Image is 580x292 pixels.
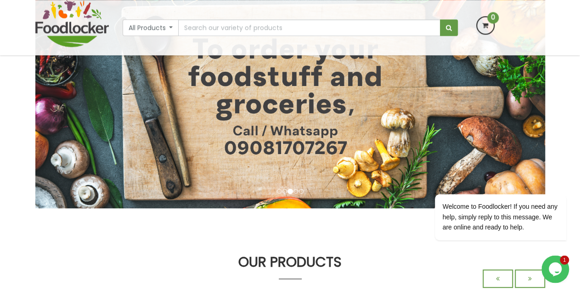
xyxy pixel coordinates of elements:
iframe: chat widget [405,142,571,251]
iframe: chat widget [541,255,571,283]
button: All Products [123,19,179,36]
h3: OUR PRODUCTS [35,254,545,269]
input: Search our variety of products [178,19,440,36]
span: 0 [487,12,499,23]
